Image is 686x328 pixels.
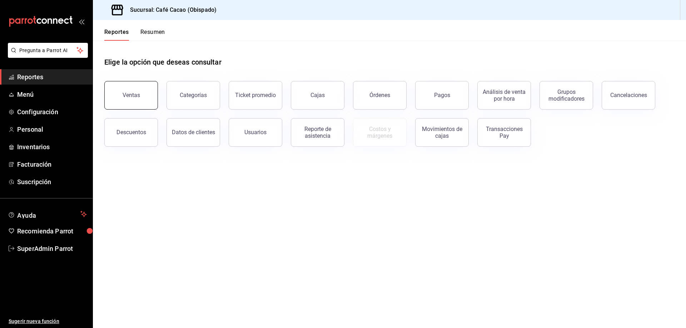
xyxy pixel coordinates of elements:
[17,226,87,236] span: Recomienda Parrot
[310,92,325,99] div: Cajas
[369,92,390,99] div: Órdenes
[17,244,87,253] span: SuperAdmin Parrot
[544,89,588,102] div: Grupos modificadores
[116,129,146,136] div: Descuentos
[104,57,222,67] h1: Elige la opción que deseas consultar
[166,81,220,110] button: Categorías
[17,125,87,134] span: Personal
[124,6,217,14] h3: Sucursal: Café Cacao (Obispado)
[17,72,87,82] span: Reportes
[244,129,267,136] div: Usuarios
[540,81,593,110] button: Grupos modificadores
[353,81,407,110] button: Órdenes
[104,118,158,147] button: Descuentos
[104,81,158,110] button: Ventas
[477,81,531,110] button: Análisis de venta por hora
[8,43,88,58] button: Pregunta a Parrot AI
[291,118,344,147] button: Reporte de asistencia
[19,47,77,54] span: Pregunta a Parrot AI
[415,118,469,147] button: Movimientos de cajas
[17,107,87,117] span: Configuración
[9,318,87,325] span: Sugerir nueva función
[17,177,87,187] span: Suscripción
[17,90,87,99] span: Menú
[235,92,276,99] div: Ticket promedio
[229,81,282,110] button: Ticket promedio
[477,118,531,147] button: Transacciones Pay
[602,81,655,110] button: Cancelaciones
[229,118,282,147] button: Usuarios
[434,92,450,99] div: Pagos
[610,92,647,99] div: Cancelaciones
[482,126,526,139] div: Transacciones Pay
[166,118,220,147] button: Datos de clientes
[482,89,526,102] div: Análisis de venta por hora
[140,29,165,41] button: Resumen
[358,126,402,139] div: Costos y márgenes
[17,210,78,218] span: Ayuda
[291,81,344,110] button: Cajas
[79,19,84,24] button: open_drawer_menu
[5,52,88,59] a: Pregunta a Parrot AI
[415,81,469,110] button: Pagos
[420,126,464,139] div: Movimientos de cajas
[104,29,165,41] div: navigation tabs
[104,29,129,41] button: Reportes
[123,92,140,99] div: Ventas
[295,126,340,139] div: Reporte de asistencia
[172,129,215,136] div: Datos de clientes
[353,118,407,147] button: Contrata inventarios para ver este reporte
[17,160,87,169] span: Facturación
[17,142,87,152] span: Inventarios
[180,92,207,99] div: Categorías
